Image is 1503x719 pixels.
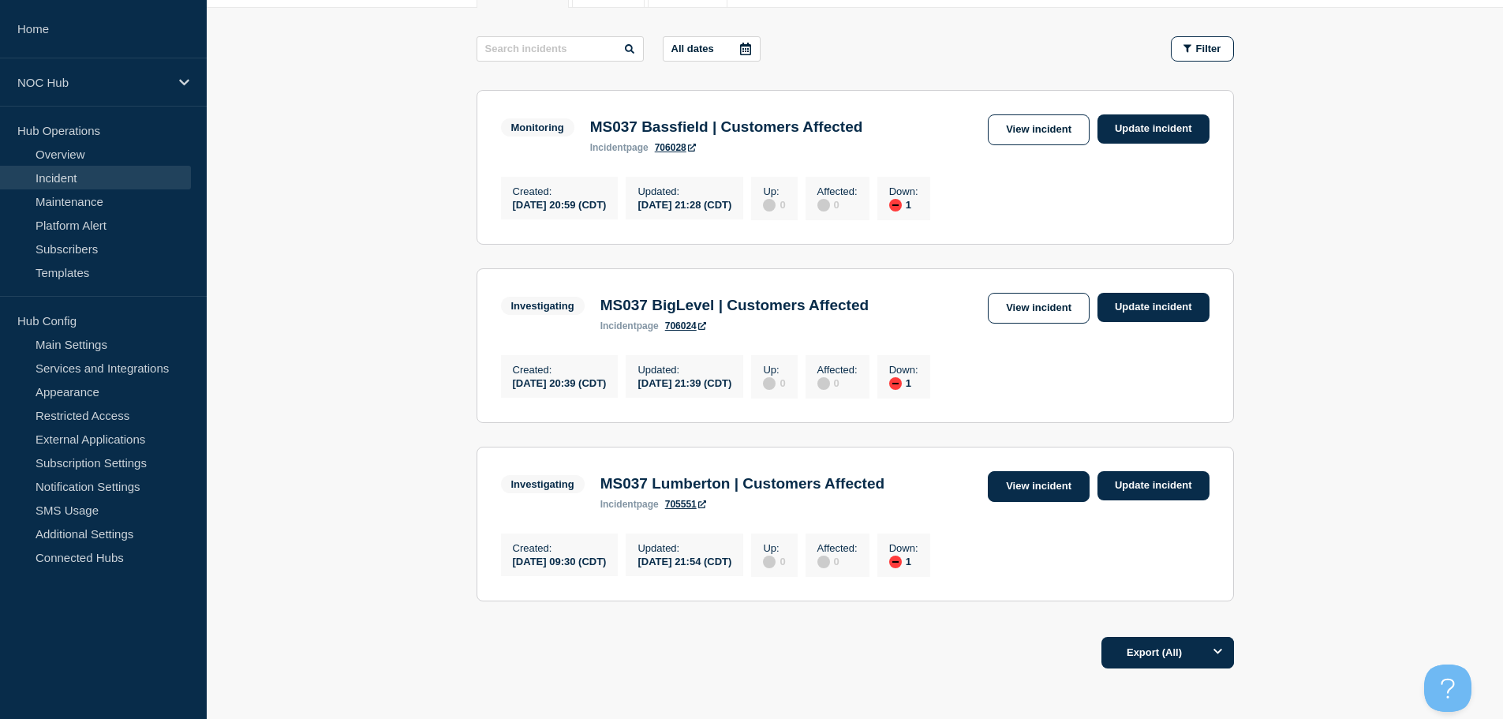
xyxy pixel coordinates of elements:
div: 1 [889,554,918,568]
div: [DATE] 09:30 (CDT) [513,554,607,567]
p: Down : [889,185,918,197]
div: disabled [763,199,776,212]
div: 0 [763,376,785,390]
div: 0 [817,554,858,568]
a: Update incident [1097,471,1210,500]
p: page [600,320,659,331]
iframe: Help Scout Beacon - Open [1424,665,1471,712]
p: Created : [513,364,607,376]
p: Created : [513,185,607,197]
a: View incident [988,114,1090,145]
span: incident [600,320,637,331]
input: Search incidents [477,36,644,62]
p: Up : [763,185,785,197]
a: View incident [988,471,1090,502]
span: incident [590,142,626,153]
a: 705551 [665,499,706,510]
p: page [590,142,649,153]
div: down [889,377,902,390]
button: All dates [663,36,761,62]
p: Updated : [637,542,731,554]
p: Affected : [817,364,858,376]
button: Export (All) [1101,637,1234,668]
p: All dates [671,43,714,54]
div: 0 [763,554,785,568]
div: [DATE] 21:39 (CDT) [637,376,731,389]
p: Up : [763,542,785,554]
span: Filter [1196,43,1221,54]
a: 706028 [655,142,696,153]
p: Updated : [637,185,731,197]
div: 1 [889,197,918,212]
p: Down : [889,542,918,554]
p: Down : [889,364,918,376]
div: disabled [763,377,776,390]
p: page [600,499,659,510]
div: 1 [889,376,918,390]
a: Update incident [1097,114,1210,144]
span: incident [600,499,637,510]
div: [DATE] 21:54 (CDT) [637,554,731,567]
div: 0 [817,197,858,212]
div: 0 [817,376,858,390]
div: [DATE] 21:28 (CDT) [637,197,731,211]
button: Filter [1171,36,1234,62]
p: Affected : [817,542,858,554]
div: down [889,556,902,568]
p: NOC Hub [17,76,169,89]
span: Investigating [501,475,585,493]
div: disabled [817,199,830,212]
p: Updated : [637,364,731,376]
span: Investigating [501,297,585,315]
button: Options [1202,637,1234,668]
h3: MS037 BigLevel | Customers Affected [600,297,869,314]
div: disabled [817,556,830,568]
p: Created : [513,542,607,554]
div: 0 [763,197,785,212]
div: disabled [763,556,776,568]
div: [DATE] 20:39 (CDT) [513,376,607,389]
div: disabled [817,377,830,390]
p: Up : [763,364,785,376]
span: Monitoring [501,118,574,137]
a: View incident [988,293,1090,324]
div: down [889,199,902,212]
h3: MS037 Lumberton | Customers Affected [600,475,884,492]
h3: MS037 Bassfield | Customers Affected [590,118,863,136]
div: [DATE] 20:59 (CDT) [513,197,607,211]
a: 706024 [665,320,706,331]
p: Affected : [817,185,858,197]
a: Update incident [1097,293,1210,322]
